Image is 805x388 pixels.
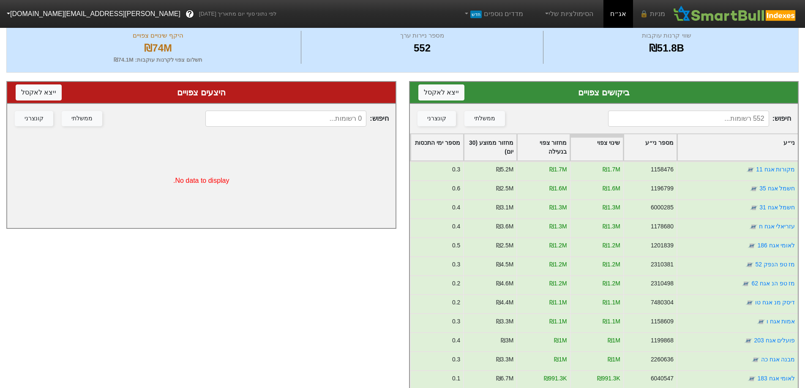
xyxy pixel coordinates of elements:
button: ממשלתי [62,111,102,126]
a: מבנה אגח כה [761,356,795,363]
div: היצעים צפויים [16,86,387,99]
div: שווי קרנות עוקבות [546,31,788,41]
div: 0.3 [452,165,460,174]
div: 0.3 [452,317,460,326]
img: tase link [746,166,755,174]
div: ₪3.3M [496,317,513,326]
div: ₪3.1M [496,203,513,212]
a: הסימולציות שלי [540,5,597,22]
div: ₪1.2M [602,260,620,269]
a: מז טפ הנפק 52 [755,261,795,268]
div: ביקושים צפויים [418,86,790,99]
div: תשלום צפוי לקרנות עוקבות : ₪74.1M [17,56,299,64]
div: Toggle SortBy [570,134,623,160]
div: ₪1M [554,336,567,345]
div: ₪1.7M [602,165,620,174]
a: עזריאלי אגח ח [759,223,795,230]
div: ₪4.5M [496,260,513,269]
div: ₪1.1M [549,317,567,326]
div: ₪1.2M [602,241,620,250]
div: ₪1.2M [602,279,620,288]
div: 552 [303,41,540,56]
a: לאומי אגח 186 [757,242,795,249]
div: 1201839 [650,241,673,250]
div: 0.4 [452,203,460,212]
div: ₪1M [607,336,620,345]
div: ₪1.2M [549,279,567,288]
img: tase link [742,279,750,288]
img: tase link [748,241,756,250]
div: ₪74M [17,41,299,56]
a: לאומי אגח 183 [757,375,795,382]
img: tase link [744,336,753,345]
span: חיפוש : [608,111,791,127]
img: tase link [750,203,758,212]
div: ₪51.8B [546,41,788,56]
img: tase link [745,260,754,269]
div: ממשלתי [474,114,495,123]
a: חשמל אגח 35 [759,185,795,192]
a: אמות אגח ו [766,318,795,325]
img: tase link [748,374,756,383]
div: היקף שינויים צפויים [17,31,299,41]
div: 1158609 [650,317,673,326]
img: tase link [745,298,753,307]
img: tase link [751,355,759,364]
div: ₪1.6M [549,184,567,193]
div: קונצרני [25,114,44,123]
div: Toggle SortBy [677,134,798,160]
div: 0.1 [452,374,460,383]
div: No data to display. [7,133,396,228]
a: פועלים אגח 203 [754,337,795,344]
div: 1199868 [650,336,673,345]
button: קונצרני [15,111,53,126]
div: ₪4.4M [496,298,513,307]
img: tase link [749,222,757,231]
div: 0.5 [452,241,460,250]
a: חשמל אגח 31 [759,204,795,211]
div: 0.4 [452,336,460,345]
span: ? [187,8,192,20]
div: 1196799 [650,184,673,193]
div: ₪1.3M [602,203,620,212]
div: 1178680 [650,222,673,231]
div: ₪1.2M [549,260,567,269]
img: tase link [756,317,765,326]
div: ₪1.3M [549,203,567,212]
div: ₪991.3K [543,374,567,383]
div: ₪1.1M [549,298,567,307]
span: חדש [470,11,482,18]
input: 0 רשומות... [205,111,366,127]
div: 2310498 [650,279,673,288]
div: 1158476 [650,165,673,174]
div: ₪1.3M [549,222,567,231]
button: ייצא לאקסל [418,84,464,100]
div: ₪1M [607,355,620,364]
div: 0.3 [452,355,460,364]
span: חיפוש : [205,111,388,127]
button: קונצרני [418,111,456,126]
div: ₪1.1M [602,317,620,326]
div: מספר ניירות ערך [303,31,540,41]
a: מקורות אגח 11 [756,166,795,173]
div: ₪5.2M [496,165,513,174]
div: Toggle SortBy [517,134,570,160]
div: ₪1.6M [602,184,620,193]
div: 0.6 [452,184,460,193]
img: SmartBull [672,5,798,22]
div: ₪2.5M [496,184,513,193]
div: Toggle SortBy [624,134,676,160]
div: ₪1.7M [549,165,567,174]
a: מדדים נוספיםחדש [459,5,527,22]
button: ממשלתי [464,111,505,126]
div: ₪3.6M [496,222,513,231]
div: 7480304 [650,298,673,307]
div: Toggle SortBy [464,134,516,160]
div: ₪991.3K [597,374,620,383]
input: 552 רשומות... [608,111,769,127]
div: Toggle SortBy [411,134,463,160]
button: ייצא לאקסל [16,84,62,100]
div: ₪1.2M [549,241,567,250]
div: ₪1.3M [602,222,620,231]
div: 6040547 [650,374,673,383]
